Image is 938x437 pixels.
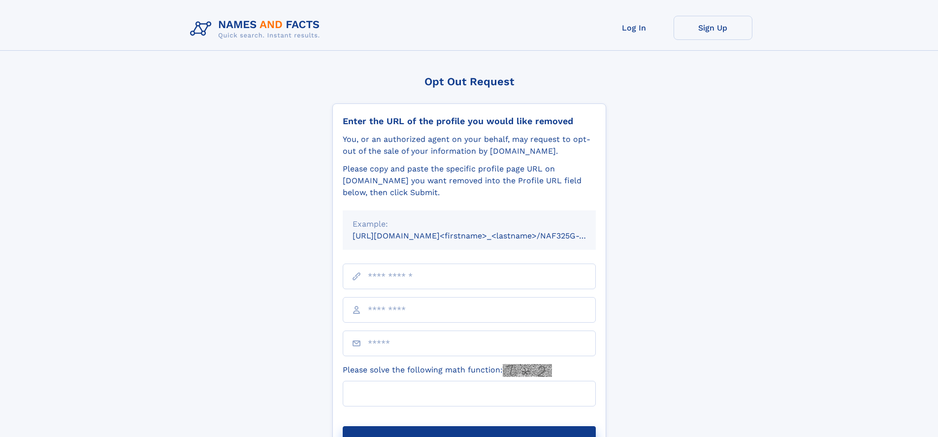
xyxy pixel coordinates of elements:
[353,231,615,240] small: [URL][DOMAIN_NAME]<firstname>_<lastname>/NAF325G-xxxxxxxx
[595,16,674,40] a: Log In
[343,364,552,377] label: Please solve the following math function:
[353,218,586,230] div: Example:
[674,16,752,40] a: Sign Up
[186,16,328,42] img: Logo Names and Facts
[343,116,596,127] div: Enter the URL of the profile you would like removed
[332,75,606,88] div: Opt Out Request
[343,163,596,199] div: Please copy and paste the specific profile page URL on [DOMAIN_NAME] you want removed into the Pr...
[343,134,596,157] div: You, or an authorized agent on your behalf, may request to opt-out of the sale of your informatio...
